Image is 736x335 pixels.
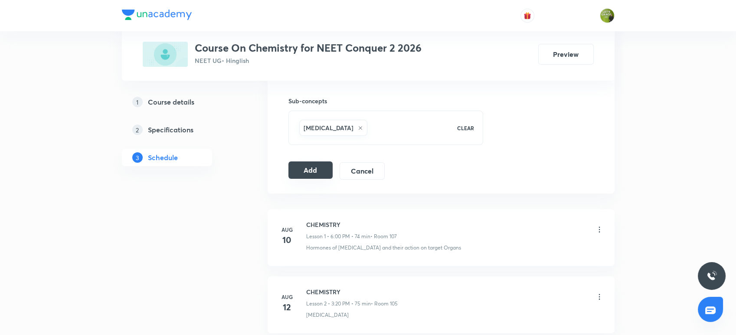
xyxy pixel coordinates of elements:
h6: CHEMISTRY [306,287,398,296]
p: NEET UG • Hinglish [195,56,422,65]
a: 1Course details [122,93,240,111]
p: 3 [132,152,143,163]
p: • Room 107 [370,233,397,240]
p: CLEAR [457,124,474,132]
img: 982EAB34-F36C-48B9-B29A-E7BFF4A4899F_plus.png [143,42,188,67]
p: Lesson 2 • 3:20 PM • 75 min [306,300,371,308]
button: Add [288,161,333,179]
h5: Specifications [148,125,193,135]
h6: Sub-concepts [288,96,484,105]
p: 1 [132,97,143,107]
h6: CHEMISTRY [306,220,397,229]
button: Cancel [340,162,384,180]
img: Gaurav Uppal [600,8,615,23]
p: [MEDICAL_DATA] [306,311,349,319]
p: Hormones of [MEDICAL_DATA] and their action on target Organs [306,244,461,252]
h4: 12 [278,301,296,314]
h5: Schedule [148,152,178,163]
button: Preview [538,44,594,65]
h3: Course On Chemistry for NEET Conquer 2 2026 [195,42,422,54]
h6: Aug [278,293,296,301]
p: Lesson 1 • 6:00 PM • 74 min [306,233,370,240]
p: 2 [132,125,143,135]
h6: [MEDICAL_DATA] [304,123,353,132]
a: 2Specifications [122,121,240,138]
h5: Course details [148,97,194,107]
img: avatar [523,12,531,20]
h6: Aug [278,226,296,233]
img: ttu [707,271,717,281]
button: avatar [520,9,534,23]
p: • Room 105 [371,300,398,308]
img: Company Logo [122,10,192,20]
h4: 10 [278,233,296,246]
a: Company Logo [122,10,192,22]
